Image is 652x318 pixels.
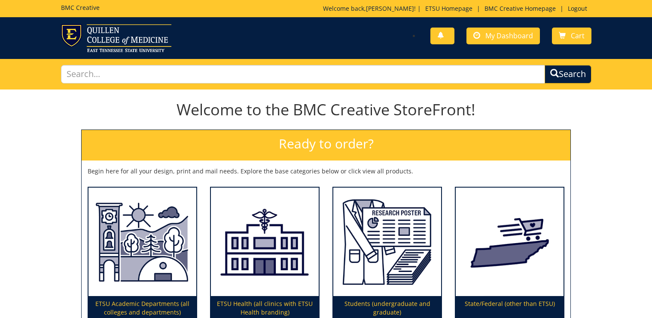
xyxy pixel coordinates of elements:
[211,188,319,296] img: ETSU Health (all clinics with ETSU Health branding)
[81,101,571,118] h1: Welcome to the BMC Creative StoreFront!
[88,188,196,296] img: ETSU Academic Departments (all colleges and departments)
[552,28,591,44] a: Cart
[61,65,545,83] input: Search...
[564,4,591,12] a: Logout
[466,28,540,44] a: My Dashboard
[485,31,533,40] span: My Dashboard
[323,4,591,13] p: Welcome back, ! | | |
[82,130,570,161] h2: Ready to order?
[456,188,564,296] img: State/Federal (other than ETSU)
[571,31,585,40] span: Cart
[421,4,477,12] a: ETSU Homepage
[61,24,171,52] img: ETSU logo
[88,167,564,176] p: Begin here for all your design, print and mail needs. Explore the base categories below or click ...
[61,4,100,11] h5: BMC Creative
[545,65,591,83] button: Search
[333,188,441,296] img: Students (undergraduate and graduate)
[366,4,414,12] a: [PERSON_NAME]
[480,4,560,12] a: BMC Creative Homepage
